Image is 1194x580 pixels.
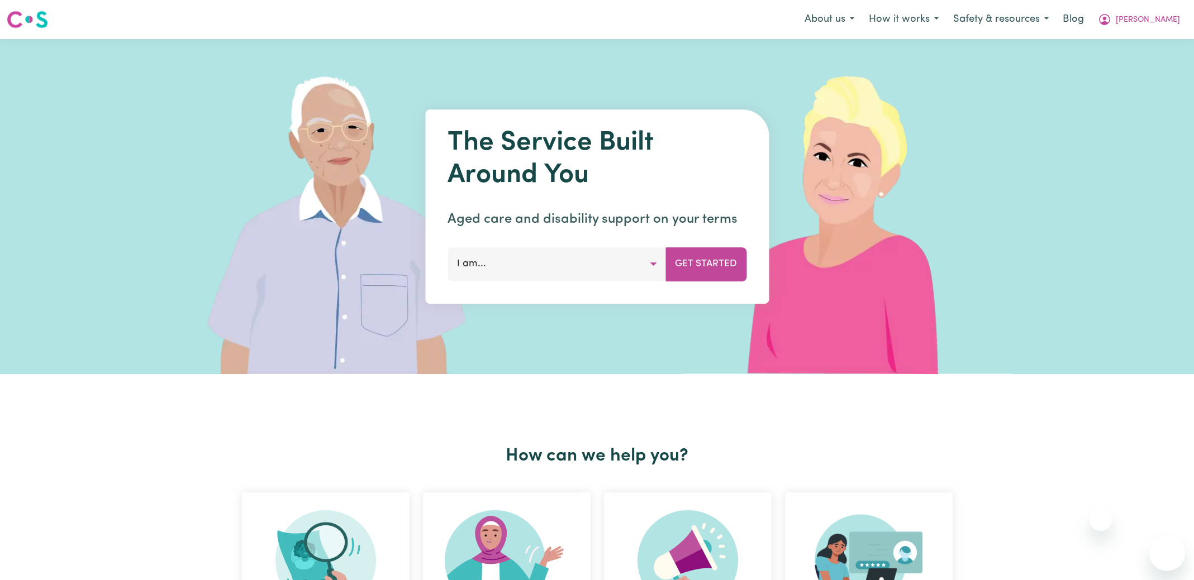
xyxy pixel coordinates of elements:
[665,247,746,281] button: Get Started
[1149,535,1185,571] iframe: Button to launch messaging window
[448,127,746,191] h1: The Service Built Around You
[1056,7,1091,32] a: Blog
[448,247,666,281] button: I am...
[7,9,48,30] img: Careseekers logo
[235,445,959,467] h2: How can we help you?
[1091,8,1187,31] button: My Account
[7,7,48,32] a: Careseekers logo
[1116,14,1180,26] span: [PERSON_NAME]
[862,8,946,31] button: How it works
[946,8,1056,31] button: Safety & resources
[448,209,746,229] p: Aged care and disability support on your terms
[797,8,862,31] button: About us
[1090,509,1112,531] iframe: Close message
